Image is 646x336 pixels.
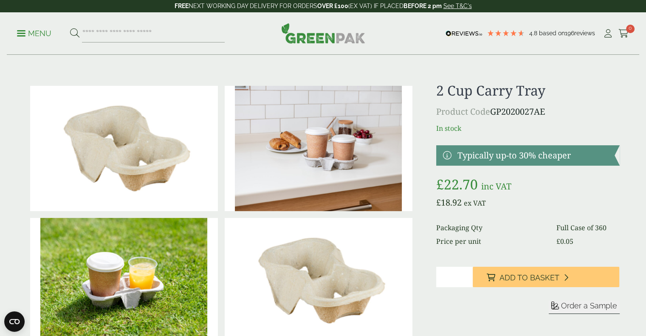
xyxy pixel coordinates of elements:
[487,29,525,37] div: 4.79 Stars
[561,301,617,310] span: Order a Sample
[175,3,189,9] strong: FREE
[225,86,412,211] img: Two Cup Carrier Worktop 5[13268]
[464,198,486,208] span: ex VAT
[17,28,51,39] p: Menu
[473,267,619,287] button: Add to Basket
[556,223,620,233] dd: Full Case of 360
[556,237,573,246] bdi: 0.05
[281,23,365,43] img: GreenPak Supplies
[436,123,619,133] p: In stock
[603,29,613,38] i: My Account
[436,197,462,208] bdi: 18.92
[626,25,635,33] span: 0
[436,106,490,117] span: Product Code
[446,31,482,37] img: REVIEWS.io
[436,236,546,246] dt: Price per unit
[436,197,441,208] span: £
[565,30,574,37] span: 196
[618,29,629,38] i: Cart
[443,3,472,9] a: See T&C's
[436,223,546,233] dt: Packaging Qty
[436,175,444,193] span: £
[436,82,619,99] h1: 2 Cup Carry Tray
[30,86,218,211] img: 2 Cup Carry Tray 0
[4,311,25,332] button: Open CMP widget
[499,273,559,282] span: Add to Basket
[618,27,629,40] a: 0
[556,237,560,246] span: £
[317,3,348,9] strong: OVER £100
[529,30,539,37] span: 4.8
[403,3,442,9] strong: BEFORE 2 pm
[574,30,595,37] span: reviews
[436,105,619,118] p: GP2020027AE
[549,301,620,314] button: Order a Sample
[436,175,478,193] bdi: 22.70
[481,181,511,192] span: inc VAT
[17,28,51,37] a: Menu
[539,30,565,37] span: Based on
